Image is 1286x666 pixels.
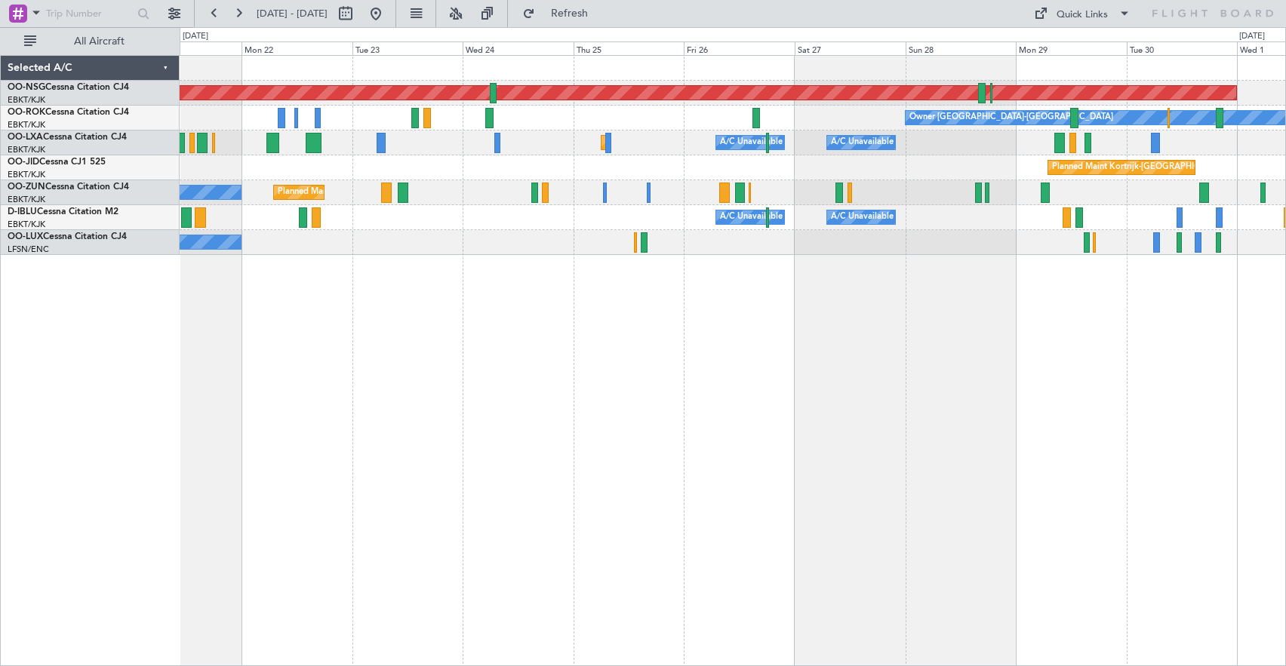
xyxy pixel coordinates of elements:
[8,144,45,155] a: EBKT/KJK
[8,133,127,142] a: OO-LXACessna Citation CJ4
[906,41,1017,55] div: Sun 28
[795,41,906,55] div: Sat 27
[278,181,454,204] div: Planned Maint Kortrijk-[GEOGRAPHIC_DATA]
[8,207,37,216] span: D-IBLU
[8,169,45,180] a: EBKT/KJK
[1026,2,1138,26] button: Quick Links
[574,41,685,55] div: Thu 25
[909,106,1113,129] div: Owner [GEOGRAPHIC_DATA]-[GEOGRAPHIC_DATA]
[352,41,463,55] div: Tue 23
[8,207,118,216] a: D-IBLUCessna Citation M2
[720,206,1001,229] div: A/C Unavailable [GEOGRAPHIC_DATA] ([GEOGRAPHIC_DATA] National)
[831,131,894,154] div: A/C Unavailable
[8,158,39,167] span: OO-JID
[17,29,164,54] button: All Aircraft
[183,30,208,43] div: [DATE]
[8,119,45,130] a: EBKT/KJK
[46,2,133,25] input: Trip Number
[1239,30,1265,43] div: [DATE]
[8,244,49,255] a: LFSN/ENC
[242,41,352,55] div: Mon 22
[8,219,45,230] a: EBKT/KJK
[8,158,106,167] a: OO-JIDCessna CJ1 525
[8,232,43,241] span: OO-LUX
[1057,8,1108,23] div: Quick Links
[8,183,45,192] span: OO-ZUN
[684,41,795,55] div: Fri 26
[8,108,45,117] span: OO-ROK
[131,41,242,55] div: Sun 21
[463,41,574,55] div: Wed 24
[1052,156,1228,179] div: Planned Maint Kortrijk-[GEOGRAPHIC_DATA]
[39,36,159,47] span: All Aircraft
[8,108,129,117] a: OO-ROKCessna Citation CJ4
[1016,41,1127,55] div: Mon 29
[257,7,328,20] span: [DATE] - [DATE]
[8,232,127,241] a: OO-LUXCessna Citation CJ4
[831,206,1072,229] div: A/C Unavailable [GEOGRAPHIC_DATA]-[GEOGRAPHIC_DATA]
[8,194,45,205] a: EBKT/KJK
[1127,41,1238,55] div: Tue 30
[538,8,601,19] span: Refresh
[8,83,45,92] span: OO-NSG
[8,133,43,142] span: OO-LXA
[720,131,1001,154] div: A/C Unavailable [GEOGRAPHIC_DATA] ([GEOGRAPHIC_DATA] National)
[8,183,129,192] a: OO-ZUNCessna Citation CJ4
[8,83,129,92] a: OO-NSGCessna Citation CJ4
[8,94,45,106] a: EBKT/KJK
[515,2,606,26] button: Refresh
